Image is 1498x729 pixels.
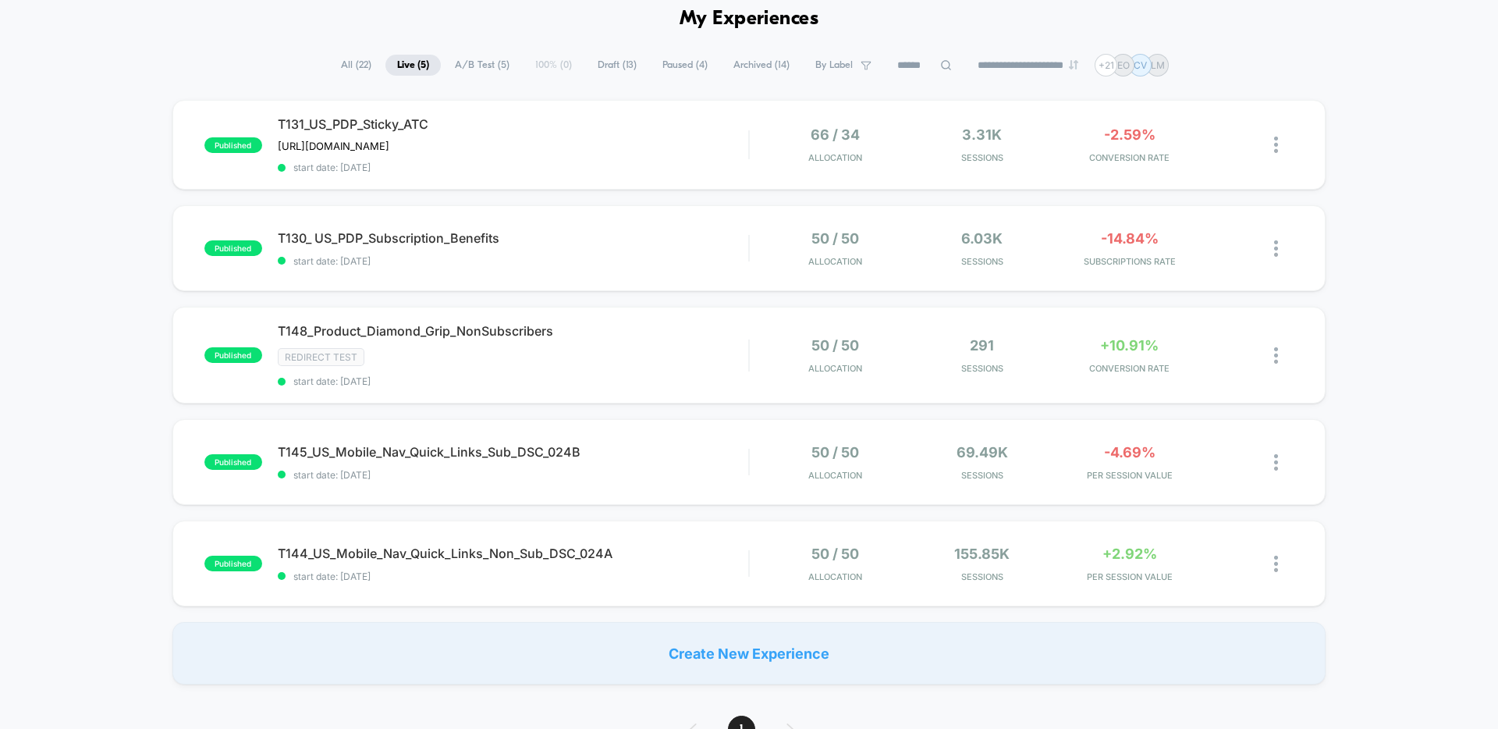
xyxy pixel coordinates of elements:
[278,323,748,339] span: T148_Product_Diamond_Grip_NonSubscribers
[329,55,383,76] span: All ( 22 )
[278,469,748,481] span: start date: [DATE]
[204,454,262,470] span: published
[278,255,748,267] span: start date: [DATE]
[586,55,648,76] span: Draft ( 13 )
[278,571,748,582] span: start date: [DATE]
[278,444,748,460] span: T145_US_Mobile_Nav_Quick_Links_Sub_DSC_024B
[1102,546,1157,562] span: +2.92%
[1274,137,1278,153] img: close
[811,546,859,562] span: 50 / 50
[957,444,1008,461] span: 69.49k
[1060,256,1199,267] span: SUBSCRIPTIONS RATE
[278,348,364,366] span: Redirect Test
[278,116,748,132] span: T131_US_PDP_Sticky_ATC
[913,256,1053,267] span: Sessions
[1095,54,1117,76] div: + 21
[954,546,1010,562] span: 155.85k
[811,444,859,461] span: 50 / 50
[913,363,1053,374] span: Sessions
[1151,59,1165,71] p: LM
[204,556,262,571] span: published
[970,337,994,354] span: 291
[815,59,853,71] span: By Label
[172,622,1326,685] div: Create New Experience
[278,162,748,173] span: start date: [DATE]
[1134,59,1147,71] p: CV
[1274,454,1278,471] img: close
[1060,152,1199,163] span: CONVERSION RATE
[1069,60,1078,69] img: end
[913,152,1053,163] span: Sessions
[278,230,748,246] span: T130_ US_PDP_Subscription_Benefits
[962,126,1002,143] span: 3.31k
[808,571,862,582] span: Allocation
[278,375,748,387] span: start date: [DATE]
[651,55,719,76] span: Paused ( 4 )
[1060,470,1199,481] span: PER SESSION VALUE
[278,546,748,561] span: T144_US_Mobile_Nav_Quick_Links_Non_Sub_DSC_024A
[961,230,1003,247] span: 6.03k
[722,55,801,76] span: Archived ( 14 )
[808,363,862,374] span: Allocation
[808,152,862,163] span: Allocation
[278,140,389,152] span: [URL][DOMAIN_NAME]
[913,470,1053,481] span: Sessions
[1104,444,1155,461] span: -4.69%
[808,470,862,481] span: Allocation
[1100,337,1159,354] span: +10.91%
[811,230,859,247] span: 50 / 50
[385,55,441,76] span: Live ( 5 )
[808,256,862,267] span: Allocation
[1117,59,1130,71] p: EO
[204,347,262,363] span: published
[680,8,819,30] h1: My Experiences
[204,240,262,256] span: published
[443,55,521,76] span: A/B Test ( 5 )
[1060,363,1199,374] span: CONVERSION RATE
[204,137,262,153] span: published
[1060,571,1199,582] span: PER SESSION VALUE
[913,571,1053,582] span: Sessions
[1101,230,1159,247] span: -14.84%
[811,126,860,143] span: 66 / 34
[1274,347,1278,364] img: close
[1104,126,1155,143] span: -2.59%
[1274,240,1278,257] img: close
[811,337,859,354] span: 50 / 50
[1274,556,1278,572] img: close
